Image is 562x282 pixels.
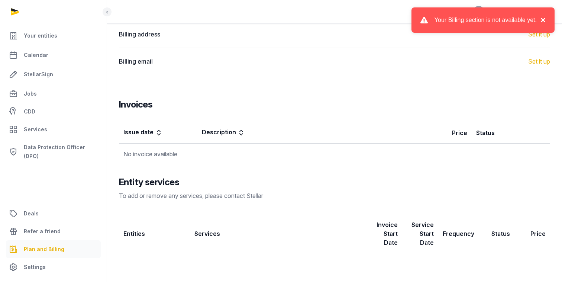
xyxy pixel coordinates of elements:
[6,140,101,164] a: Data Protection Officer (DPO)
[24,89,37,98] span: Jobs
[366,215,402,252] th: Invoice Start Date
[473,6,485,18] button: AS
[6,46,101,64] a: Calendar
[24,125,47,134] span: Services
[514,215,550,252] th: Price
[6,65,101,83] a: StellarSign
[24,209,39,218] span: Deals
[6,222,101,240] a: Refer a friend
[123,128,162,138] div: Issue date
[537,16,546,25] button: close
[433,122,472,144] th: Price
[119,191,550,200] div: To add or remove any services, please contact Stellar
[528,30,550,39] a: Set it up
[119,99,152,110] h3: Invoices
[24,107,35,116] span: CDD
[24,70,53,79] span: StellarSign
[24,227,61,236] span: Refer a friend
[6,121,101,138] a: Services
[6,85,101,103] a: Jobs
[123,229,145,238] div: Entities
[119,144,550,165] td: No invoice available
[6,258,101,276] a: Settings
[194,229,220,238] div: Services
[119,176,550,188] div: Entity services
[435,16,537,25] div: Your Billing section is not available yet.
[24,143,98,161] span: Data Protection Officer (DPO)
[202,128,245,138] div: Description
[24,31,57,40] span: Your entities
[24,263,46,272] span: Settings
[6,240,101,258] a: Plan and Billing
[6,104,101,119] a: CDD
[472,122,511,144] th: Status
[438,215,479,252] th: Frequency
[119,57,222,66] dt: Billing email
[24,51,48,60] span: Calendar
[528,57,550,66] a: Set it up
[119,30,222,39] dt: Billing address
[6,205,101,222] a: Deals
[402,215,438,252] th: Service Start Date
[24,245,64,254] span: Plan and Billing
[525,246,562,282] iframe: Chat Widget
[479,215,514,252] th: Status
[6,27,101,45] a: Your entities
